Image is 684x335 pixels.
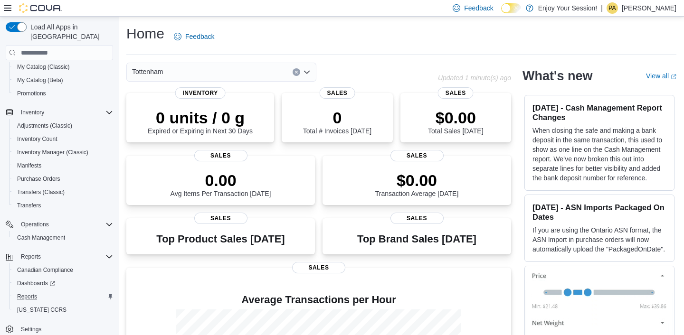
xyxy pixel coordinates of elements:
button: Promotions [9,87,117,100]
p: 0 units / 0 g [148,108,253,127]
p: $0.00 [375,171,459,190]
h3: Top Brand Sales [DATE] [357,233,476,245]
button: My Catalog (Classic) [9,60,117,74]
span: Manifests [17,162,41,169]
img: Cova [19,3,62,13]
svg: External link [671,74,676,80]
span: Cash Management [17,234,65,242]
span: Inventory Manager (Classic) [13,147,113,158]
button: Transfers [9,199,117,212]
div: Expired or Expiring in Next 30 Days [148,108,253,135]
span: Sales [292,262,345,273]
a: Inventory Manager (Classic) [13,147,92,158]
span: Transfers [13,200,113,211]
p: [PERSON_NAME] [622,2,676,14]
span: Canadian Compliance [13,264,113,276]
p: Updated 1 minute(s) ago [438,74,511,82]
a: Promotions [13,88,50,99]
button: Clear input [293,68,300,76]
span: Manifests [13,160,113,171]
h2: What's new [522,68,592,84]
button: Inventory [2,106,117,119]
div: Transaction Average [DATE] [375,171,459,197]
span: Purchase Orders [17,175,60,183]
span: Operations [21,221,49,228]
button: [US_STATE] CCRS [9,303,117,316]
span: Dashboards [17,279,55,287]
span: Tottenham [132,66,163,77]
button: Manifests [9,159,117,172]
span: Sales [438,87,474,99]
span: Reports [21,253,41,261]
span: Inventory [21,109,44,116]
span: My Catalog (Classic) [17,63,70,71]
span: Canadian Compliance [17,266,73,274]
div: Peter Andreakos [607,2,618,14]
span: Feedback [185,32,214,41]
span: PA [608,2,616,14]
p: | [601,2,603,14]
span: Feedback [464,3,493,13]
button: Reports [17,251,45,262]
button: Reports [9,290,117,303]
button: Open list of options [303,68,311,76]
span: Operations [17,219,113,230]
span: Cash Management [13,232,113,243]
a: Manifests [13,160,45,171]
button: Adjustments (Classic) [9,119,117,132]
span: Sales [390,213,444,224]
p: If you are using the Ontario ASN format, the ASN Import in purchase orders will now automatically... [532,225,666,254]
input: Dark Mode [501,3,521,13]
span: Reports [13,291,113,302]
h3: Top Product Sales [DATE] [156,233,285,245]
a: Feedback [170,27,218,46]
a: Inventory Count [13,133,61,145]
span: Settings [17,323,113,335]
span: Sales [194,213,247,224]
a: Purchase Orders [13,173,64,185]
button: Inventory Count [9,132,117,146]
div: Total Sales [DATE] [428,108,483,135]
h1: Home [126,24,164,43]
a: Dashboards [9,277,117,290]
button: Transfers (Classic) [9,186,117,199]
div: Total # Invoices [DATE] [303,108,371,135]
button: Cash Management [9,231,117,244]
a: Canadian Compliance [13,264,77,276]
p: 0 [303,108,371,127]
span: Adjustments (Classic) [13,120,113,131]
span: Inventory [175,87,226,99]
span: Dashboards [13,278,113,289]
button: Inventory Manager (Classic) [9,146,117,159]
span: My Catalog (Classic) [13,61,113,73]
p: 0.00 [171,171,271,190]
span: Reports [17,251,113,262]
span: Load All Apps in [GEOGRAPHIC_DATA] [27,22,113,41]
span: Transfers (Classic) [17,188,65,196]
a: Transfers (Classic) [13,186,68,198]
span: Inventory Count [13,133,113,145]
button: Operations [17,219,53,230]
h3: [DATE] - Cash Management Report Changes [532,103,666,122]
span: Transfers [17,202,41,209]
span: Sales [319,87,355,99]
span: Purchase Orders [13,173,113,185]
span: Washington CCRS [13,304,113,316]
a: Reports [13,291,41,302]
span: Reports [17,293,37,300]
a: Adjustments (Classic) [13,120,76,131]
span: [US_STATE] CCRS [17,306,66,314]
span: My Catalog (Beta) [13,74,113,86]
span: Settings [21,326,41,333]
button: My Catalog (Beta) [9,74,117,87]
button: Canadian Compliance [9,263,117,277]
span: Inventory Count [17,135,57,143]
span: Sales [194,150,247,161]
p: $0.00 [428,108,483,127]
span: Sales [390,150,444,161]
button: Reports [2,250,117,263]
button: Inventory [17,107,48,118]
span: Adjustments (Classic) [17,122,72,130]
p: When closing the safe and making a bank deposit in the same transaction, this used to show as one... [532,126,666,183]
